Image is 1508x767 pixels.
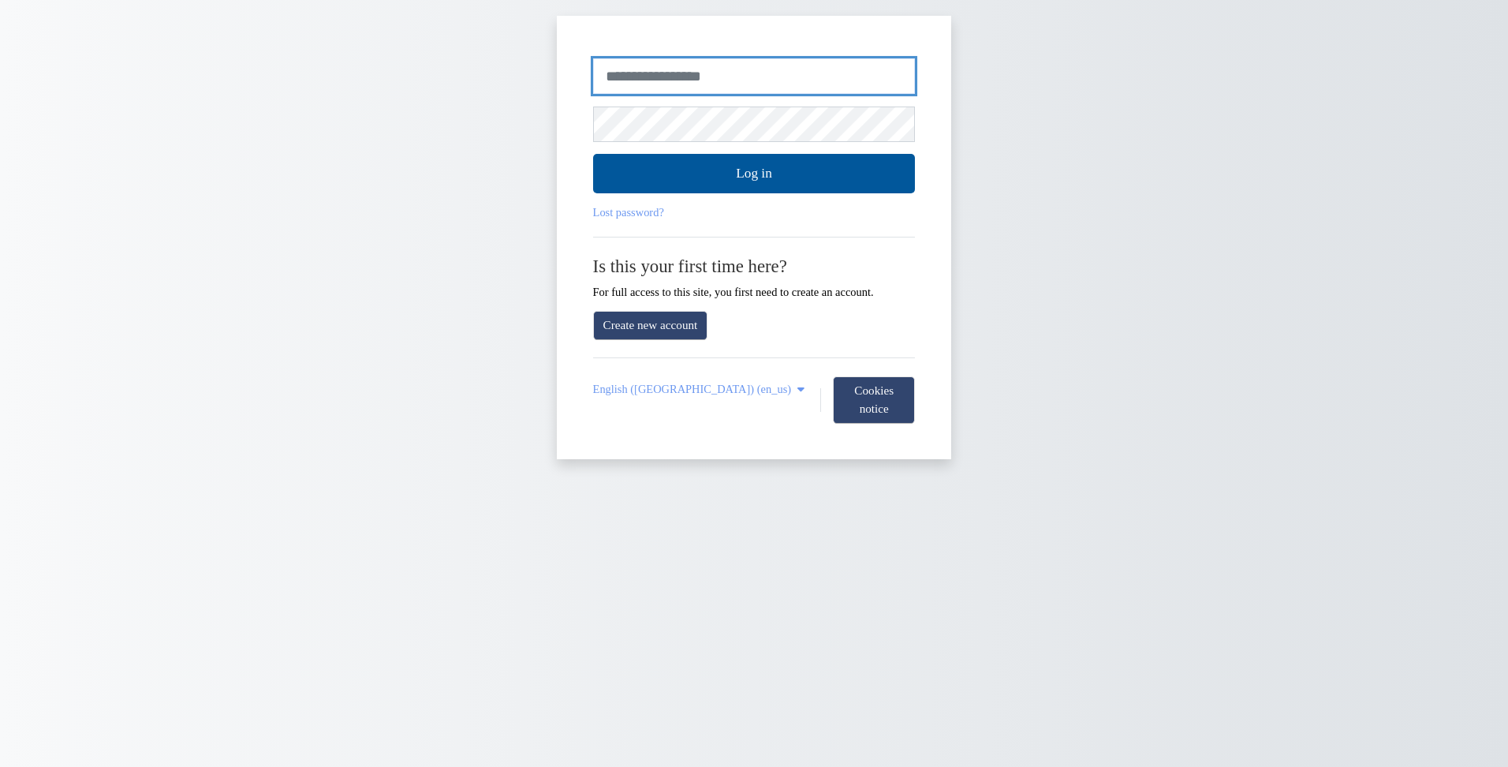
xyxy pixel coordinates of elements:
a: Lost password? [593,206,664,219]
button: Cookies notice [833,376,915,424]
a: Create new account [593,311,708,340]
div: For full access to this site, you first need to create an account. [593,256,916,298]
h2: Is this your first time here? [593,256,916,277]
a: English (United States) ‎(en_us)‎ [593,383,808,396]
button: Log in [593,154,916,193]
